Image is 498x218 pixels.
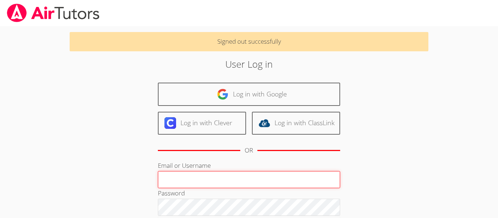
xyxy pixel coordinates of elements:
[6,4,100,22] img: airtutors_banner-c4298cdbf04f3fff15de1276eac7730deb9818008684d7c2e4769d2f7ddbe033.png
[164,117,176,129] img: clever-logo-6eab21bc6e7a338710f1a6ff85c0baf02591cd810cc4098c63d3a4b26e2feb20.svg
[158,161,211,170] label: Email or Username
[158,83,340,106] a: Log in with Google
[252,112,340,135] a: Log in with ClassLink
[217,88,229,100] img: google-logo-50288ca7cdecda66e5e0955fdab243c47b7ad437acaf1139b6f446037453330a.svg
[114,57,384,71] h2: User Log in
[158,112,246,135] a: Log in with Clever
[258,117,270,129] img: classlink-logo-d6bb404cc1216ec64c9a2012d9dc4662098be43eaf13dc465df04b49fa7ab582.svg
[158,189,185,197] label: Password
[70,32,428,51] p: Signed out successfully
[245,145,253,156] div: OR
